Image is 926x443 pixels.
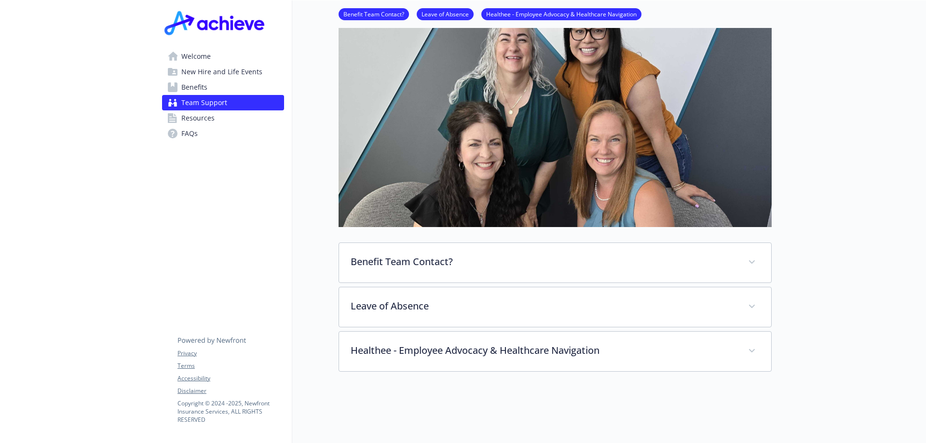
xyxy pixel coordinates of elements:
a: Leave of Absence [417,9,474,18]
a: Benefits [162,80,284,95]
span: Resources [181,110,215,126]
span: Benefits [181,80,207,95]
a: FAQs [162,126,284,141]
a: Welcome [162,49,284,64]
a: New Hire and Life Events [162,64,284,80]
div: Healthee - Employee Advocacy & Healthcare Navigation [339,332,771,371]
div: Leave of Absence [339,287,771,327]
p: Copyright © 2024 - 2025 , Newfront Insurance Services, ALL RIGHTS RESERVED [177,399,284,424]
a: Team Support [162,95,284,110]
p: Healthee - Employee Advocacy & Healthcare Navigation [351,343,736,358]
p: Leave of Absence [351,299,736,313]
a: Healthee - Employee Advocacy & Healthcare Navigation [481,9,641,18]
a: Privacy [177,349,284,358]
span: Welcome [181,49,211,64]
a: Resources [162,110,284,126]
a: Benefit Team Contact? [339,9,409,18]
p: Benefit Team Contact? [351,255,736,269]
a: Terms [177,362,284,370]
span: FAQs [181,126,198,141]
a: Disclaimer [177,387,284,395]
span: New Hire and Life Events [181,64,262,80]
span: Team Support [181,95,227,110]
a: Accessibility [177,374,284,383]
div: Benefit Team Contact? [339,243,771,282]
